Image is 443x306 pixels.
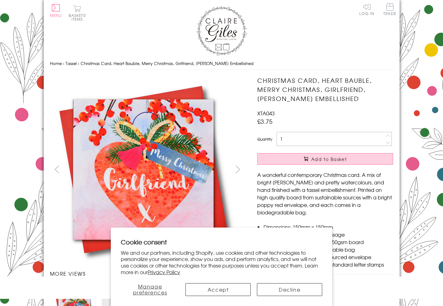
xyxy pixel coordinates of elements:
[197,6,247,56] img: Claire Giles Greetings Cards
[311,156,347,162] span: Add to Basket
[81,60,253,66] span: Christmas Card, Heart Bauble, Merry Christmas, Girlfriend, [PERSON_NAME] Embellished
[66,60,77,66] a: Tassel
[148,268,180,276] a: Privacy Policy
[50,162,64,176] button: prev
[133,283,167,296] span: Manage preferences
[50,57,393,70] nav: breadcrumbs
[383,3,396,17] a: Trade
[257,109,275,117] span: XTA043
[50,76,237,263] img: Christmas Card, Heart Bauble, Merry Christmas, Girlfriend, Tassel Embellished
[185,283,251,296] button: Accept
[71,13,86,22] span: 0 items
[121,249,322,275] p: We and our partners, including Shopify, use cookies and other technologies to personalize your ex...
[257,283,322,296] button: Decline
[257,117,273,126] span: £3.75
[245,76,432,263] img: Christmas Card, Heart Bauble, Merry Christmas, Girlfriend, Tassel Embellished
[50,60,62,66] a: Home
[257,76,393,103] h1: Christmas Card, Heart Bauble, Merry Christmas, Girlfriend, [PERSON_NAME] Embellished
[231,162,245,176] button: next
[359,3,374,15] a: Log In
[121,283,179,296] button: Manage preferences
[121,238,322,246] h2: Cookie consent
[257,153,393,165] button: Add to Basket
[69,5,86,21] button: Basket0 items
[383,3,396,15] span: Trade
[263,223,393,231] li: Dimensions: 150mm x 150mm
[63,60,64,66] span: ›
[257,136,272,142] label: Quantity
[50,13,62,18] span: Menu
[50,4,62,17] button: Menu
[257,171,393,216] p: A wonderful contemporary Christmas card. A mix of bright [PERSON_NAME] and pretty watercolours, a...
[78,60,79,66] span: ›
[50,270,245,277] h3: More views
